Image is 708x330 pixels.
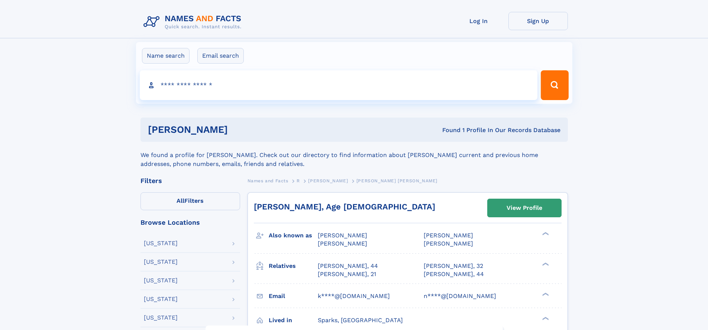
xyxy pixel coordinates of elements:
[269,314,318,327] h3: Lived in
[308,178,348,183] span: [PERSON_NAME]
[318,232,367,239] span: [PERSON_NAME]
[540,316,549,321] div: ❯
[148,125,335,134] h1: [PERSON_NAME]
[297,178,300,183] span: R
[356,178,437,183] span: [PERSON_NAME] [PERSON_NAME]
[144,278,178,283] div: [US_STATE]
[140,70,538,100] input: search input
[144,296,178,302] div: [US_STATE]
[308,176,348,185] a: [PERSON_NAME]
[140,192,240,210] label: Filters
[177,197,184,204] span: All
[540,231,549,236] div: ❯
[540,292,549,297] div: ❯
[248,176,288,185] a: Names and Facts
[424,262,483,270] a: [PERSON_NAME], 32
[424,240,473,247] span: [PERSON_NAME]
[540,262,549,266] div: ❯
[318,240,367,247] span: [PERSON_NAME]
[197,48,244,64] label: Email search
[144,240,178,246] div: [US_STATE]
[449,12,508,30] a: Log In
[318,270,376,278] a: [PERSON_NAME], 21
[507,199,542,217] div: View Profile
[269,229,318,242] h3: Also known as
[424,270,484,278] a: [PERSON_NAME], 44
[424,232,473,239] span: [PERSON_NAME]
[140,219,240,226] div: Browse Locations
[144,315,178,321] div: [US_STATE]
[541,70,568,100] button: Search Button
[335,126,560,134] div: Found 1 Profile In Our Records Database
[318,262,378,270] a: [PERSON_NAME], 44
[508,12,568,30] a: Sign Up
[269,260,318,272] h3: Relatives
[488,199,561,217] a: View Profile
[142,48,190,64] label: Name search
[297,176,300,185] a: R
[318,317,403,324] span: Sparks, [GEOGRAPHIC_DATA]
[140,12,248,32] img: Logo Names and Facts
[140,177,240,184] div: Filters
[140,142,568,169] div: We found a profile for [PERSON_NAME]. Check out our directory to find information about [PERSON_N...
[269,290,318,302] h3: Email
[144,259,178,265] div: [US_STATE]
[254,202,435,211] a: [PERSON_NAME], Age [DEMOGRAPHIC_DATA]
